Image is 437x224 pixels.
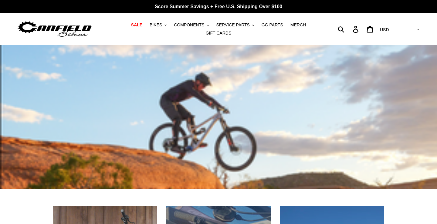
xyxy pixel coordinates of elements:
button: COMPONENTS [171,21,212,29]
button: SERVICE PARTS [213,21,257,29]
span: GIFT CARDS [206,31,232,36]
a: MERCH [287,21,309,29]
a: SALE [128,21,145,29]
span: COMPONENTS [174,22,204,28]
span: GG PARTS [262,22,283,28]
span: SERVICE PARTS [216,22,249,28]
span: BIKES [150,22,162,28]
img: Canfield Bikes [17,20,93,39]
span: MERCH [290,22,306,28]
button: BIKES [147,21,170,29]
a: GG PARTS [259,21,286,29]
a: GIFT CARDS [203,29,235,37]
span: SALE [131,22,142,28]
input: Search [341,22,357,36]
